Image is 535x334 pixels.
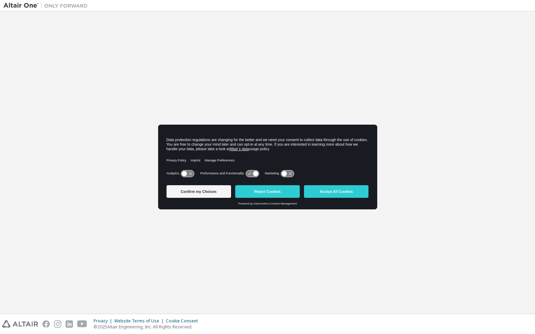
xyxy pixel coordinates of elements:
[2,320,38,328] img: altair_logo.svg
[66,320,73,328] img: linkedin.svg
[114,318,166,324] div: Website Terms of Use
[166,318,202,324] div: Cookie Consent
[4,2,91,9] img: Altair One
[94,324,202,330] p: © 2025 Altair Engineering, Inc. All Rights Reserved.
[77,320,87,328] img: youtube.svg
[94,318,114,324] div: Privacy
[42,320,50,328] img: facebook.svg
[54,320,61,328] img: instagram.svg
